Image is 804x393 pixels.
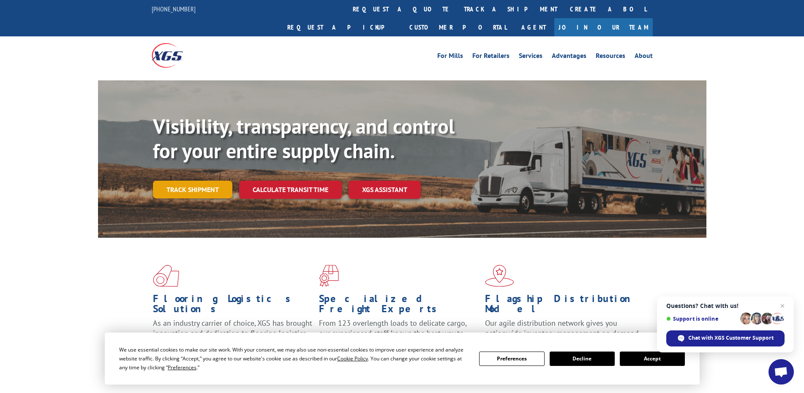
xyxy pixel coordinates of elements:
button: Preferences [479,352,544,366]
span: As an industry carrier of choice, XGS has brought innovation and dedication to flooring logistics... [153,318,312,348]
button: Accept [620,352,685,366]
span: Our agile distribution network gives you nationwide inventory management on demand. [485,318,640,338]
span: Cookie Policy [337,355,368,362]
a: [PHONE_NUMBER] [152,5,196,13]
button: Decline [550,352,615,366]
a: Agent [513,18,554,36]
h1: Flagship Distribution Model [485,294,645,318]
h1: Specialized Freight Experts [319,294,479,318]
div: Cookie Consent Prompt [105,333,700,385]
span: Preferences [168,364,196,371]
span: Questions? Chat with us! [666,302,785,309]
img: xgs-icon-total-supply-chain-intelligence-red [153,265,179,287]
a: Join Our Team [554,18,653,36]
a: For Mills [437,52,463,62]
div: Open chat [769,359,794,385]
p: From 123 overlength loads to delicate cargo, our experienced staff knows the best way to move you... [319,318,479,356]
b: Visibility, transparency, and control for your entire supply chain. [153,113,455,164]
a: XGS ASSISTANT [349,181,421,199]
span: Close chat [777,301,788,311]
div: Chat with XGS Customer Support [666,330,785,346]
a: Services [519,52,542,62]
span: Chat with XGS Customer Support [688,334,774,342]
a: For Retailers [472,52,510,62]
h1: Flooring Logistics Solutions [153,294,313,318]
a: About [635,52,653,62]
a: Request a pickup [281,18,403,36]
a: Resources [596,52,625,62]
a: Calculate transit time [239,181,342,199]
a: Track shipment [153,181,232,198]
img: xgs-icon-focused-on-flooring-red [319,265,339,287]
a: Customer Portal [403,18,513,36]
img: xgs-icon-flagship-distribution-model-red [485,265,514,287]
span: Support is online [666,316,737,322]
a: Advantages [552,52,586,62]
div: We use essential cookies to make our site work. With your consent, we may also use non-essential ... [119,345,469,372]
